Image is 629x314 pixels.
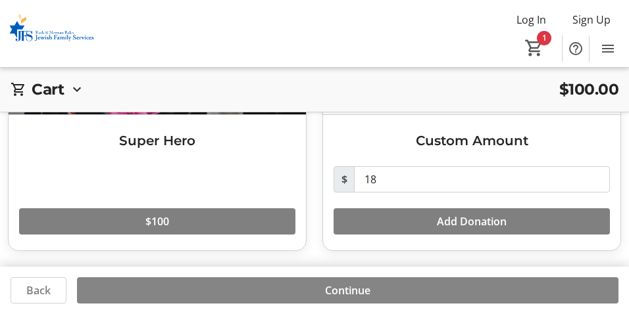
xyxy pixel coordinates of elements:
h2: Cart [32,78,64,101]
span: Sign Up [572,12,611,28]
button: Log In [506,9,557,30]
button: Add Donation [334,208,610,235]
span: Continue [325,282,370,298]
input: Donation Amount [354,166,610,192]
button: $100 [19,208,295,235]
span: Log In [516,12,546,28]
span: $ [334,166,355,192]
button: Menu [595,35,621,62]
span: Back [26,282,51,298]
h3: Super Hero [19,131,295,150]
img: Ruth & Norman Rales Jewish Family Services's Logo [8,9,95,58]
h3: Custom Amount [334,131,610,150]
button: Sign Up [562,9,621,30]
button: Back [11,277,66,303]
button: Cart [522,36,546,60]
span: $100 [145,213,169,229]
span: $100.00 [559,78,619,101]
span: Add Donation [437,213,507,229]
button: Help [563,35,589,62]
button: Continue [77,277,618,303]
